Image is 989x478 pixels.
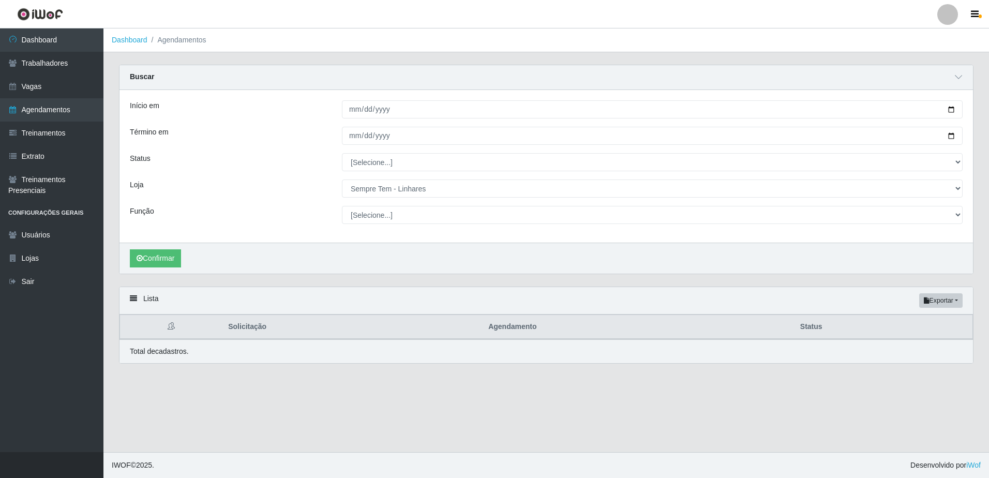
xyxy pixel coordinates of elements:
a: iWof [966,461,981,469]
th: Solicitação [222,315,482,339]
span: Desenvolvido por [910,460,981,471]
button: Exportar [919,293,963,308]
label: Função [130,206,154,217]
strong: Buscar [130,72,154,81]
span: IWOF [112,461,131,469]
th: Status [794,315,973,339]
label: Início em [130,100,159,111]
label: Loja [130,180,143,190]
th: Agendamento [482,315,794,339]
label: Término em [130,127,169,138]
span: © 2025 . [112,460,154,471]
li: Agendamentos [147,35,206,46]
a: Dashboard [112,36,147,44]
p: Total de cadastros. [130,346,189,357]
img: CoreUI Logo [17,8,63,21]
nav: breadcrumb [103,28,989,52]
div: Lista [119,287,973,315]
button: Confirmar [130,249,181,267]
label: Status [130,153,151,164]
input: 00/00/0000 [342,127,963,145]
input: 00/00/0000 [342,100,963,118]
